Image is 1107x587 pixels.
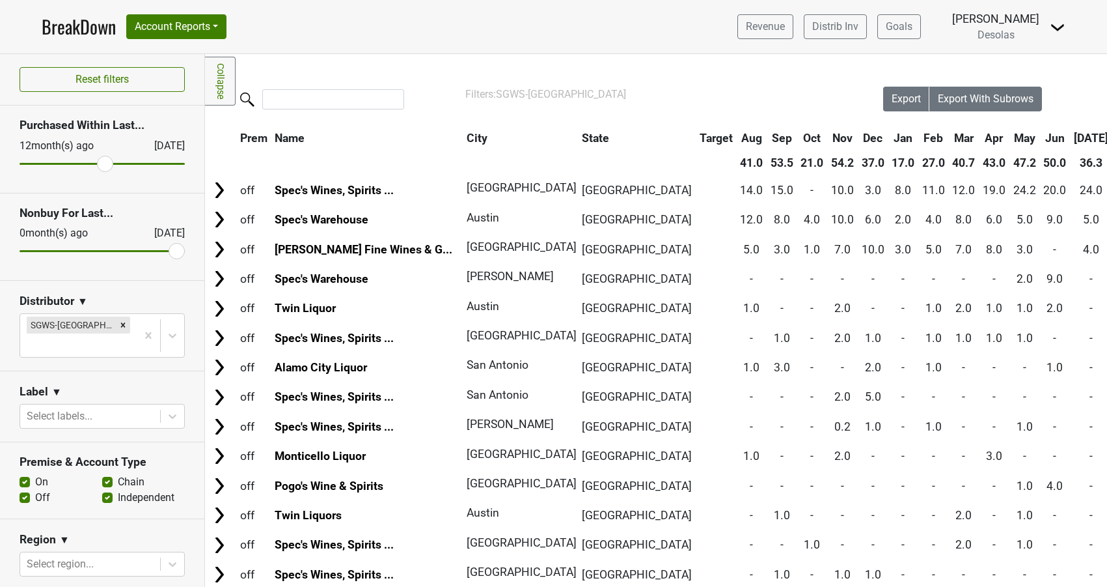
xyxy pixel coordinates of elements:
span: [GEOGRAPHIC_DATA] [582,390,692,403]
span: [GEOGRAPHIC_DATA] [582,213,692,226]
img: Arrow right [210,240,229,259]
th: 27.0 [919,151,948,175]
span: - [750,272,753,285]
span: - [962,450,965,463]
img: Dropdown Menu [1050,20,1065,35]
td: off [237,235,271,263]
h3: Label [20,385,48,399]
span: [GEOGRAPHIC_DATA] [582,272,692,285]
span: Export [892,93,921,105]
span: - [901,480,905,493]
span: 5.0 [865,390,881,403]
span: 10.0 [831,213,854,226]
span: - [1053,243,1056,256]
span: - [780,302,784,315]
td: off [237,531,271,559]
a: Twin Liquors [275,509,342,522]
span: 1.0 [865,568,881,581]
span: - [841,480,844,493]
img: Arrow right [210,328,229,348]
span: 5.0 [1083,213,1099,226]
span: [GEOGRAPHIC_DATA] [582,332,692,345]
span: 1.0 [743,361,759,374]
span: 2.0 [834,390,851,403]
span: - [962,390,965,403]
span: - [750,390,753,403]
span: 9.0 [1046,213,1063,226]
th: City: activate to sort column ascending [463,126,571,150]
img: Arrow right [210,506,229,525]
span: 0.2 [834,420,851,433]
th: Feb: activate to sort column ascending [919,126,948,150]
th: Mar: activate to sort column ascending [950,126,979,150]
span: - [901,538,905,551]
th: Aug: activate to sort column ascending [737,126,766,150]
span: 8.0 [986,243,1002,256]
th: 53.5 [767,151,797,175]
span: - [810,184,813,197]
button: Account Reports [126,14,226,39]
span: 15.0 [771,184,793,197]
a: Pogo's Wine & Spirits [275,480,383,493]
th: Dec: activate to sort column ascending [858,126,888,150]
span: 1.0 [834,568,851,581]
td: off [237,354,271,382]
span: - [901,420,905,433]
span: 8.0 [955,213,972,226]
span: - [932,450,935,463]
span: - [780,538,784,551]
span: 3.0 [986,450,1002,463]
th: Jun: activate to sort column ascending [1040,126,1069,150]
span: [PERSON_NAME] [467,270,554,283]
th: 47.2 [1010,151,1039,175]
span: - [810,302,813,315]
td: off [237,324,271,352]
span: 1.0 [1017,302,1033,315]
span: SGWS-[GEOGRAPHIC_DATA] [496,88,626,100]
div: [DATE] [143,225,185,241]
span: [GEOGRAPHIC_DATA] [467,329,577,342]
th: Jan: activate to sort column ascending [888,126,918,150]
span: 4.0 [804,213,820,226]
span: - [1023,361,1026,374]
span: 2.0 [834,450,851,463]
th: 21.0 [798,151,827,175]
th: 54.2 [828,151,857,175]
div: [PERSON_NAME] [952,10,1039,27]
span: 1.0 [925,361,942,374]
span: - [901,332,905,345]
th: 41.0 [737,151,766,175]
span: 1.0 [925,332,942,345]
span: 1.0 [774,509,790,522]
span: 4.0 [1046,480,1063,493]
span: - [901,302,905,315]
h3: Premise & Account Type [20,455,185,469]
span: 24.2 [1013,184,1036,197]
span: - [901,450,905,463]
button: Reset filters [20,67,185,92]
span: 3.0 [865,184,881,197]
span: - [750,568,753,581]
span: 6.0 [865,213,881,226]
span: Name [275,132,305,145]
span: - [871,509,875,522]
div: Filters: [465,87,847,102]
a: Spec's Wines, Spirits ... [275,332,394,345]
span: 5.0 [1017,213,1033,226]
span: - [810,568,813,581]
span: 14.0 [740,184,763,197]
span: - [780,480,784,493]
img: Arrow right [210,476,229,496]
span: - [750,509,753,522]
span: 4.0 [925,213,942,226]
img: Arrow right [210,536,229,555]
span: 3.0 [1017,243,1033,256]
span: ▼ [51,384,62,400]
span: 1.0 [743,450,759,463]
img: Arrow right [210,446,229,466]
h3: Distributor [20,294,74,308]
span: 1.0 [774,568,790,581]
span: - [780,272,784,285]
span: - [750,538,753,551]
span: - [1023,450,1026,463]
